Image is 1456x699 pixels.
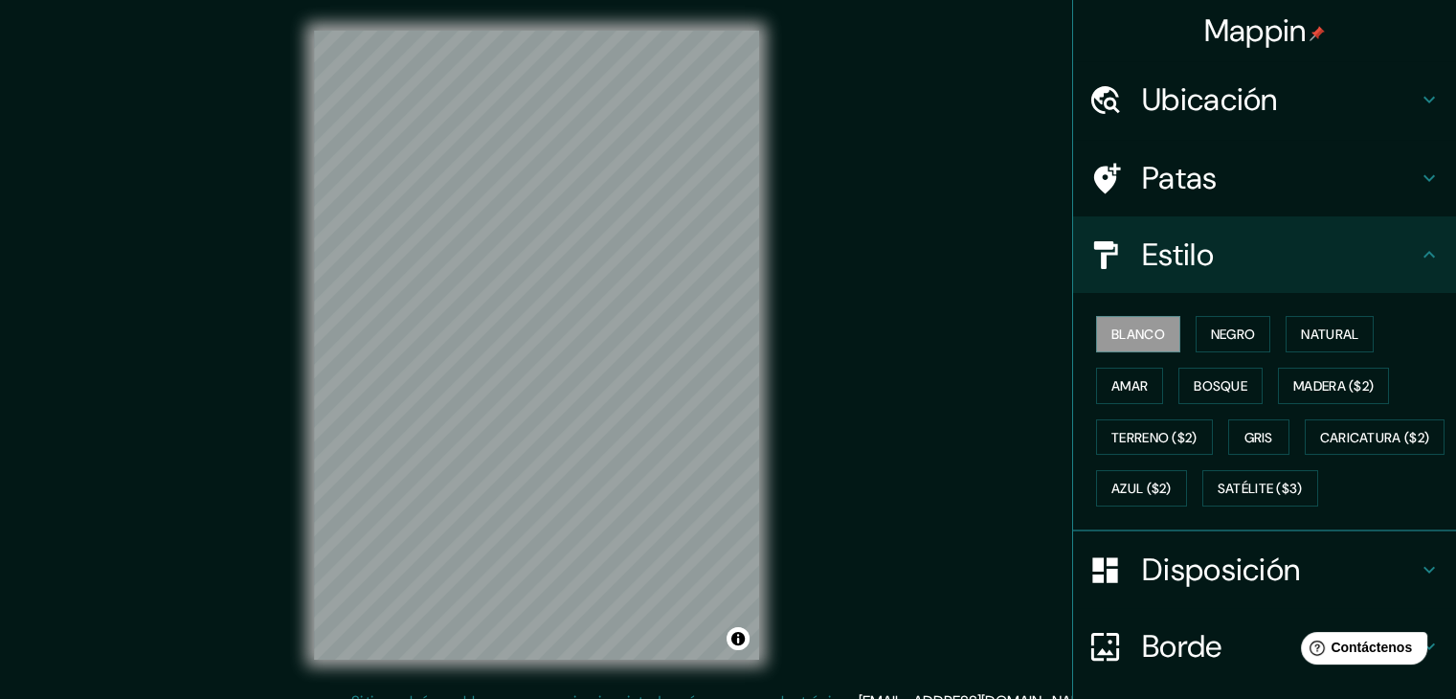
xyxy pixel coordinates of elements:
button: Amar [1096,368,1163,404]
font: Disposición [1142,550,1300,590]
div: Borde [1073,608,1456,685]
div: Estilo [1073,216,1456,293]
button: Terreno ($2) [1096,419,1213,456]
button: Negro [1196,316,1271,352]
div: Patas [1073,140,1456,216]
font: Gris [1244,429,1273,446]
button: Bosque [1178,368,1263,404]
font: Ubicación [1142,79,1278,120]
canvas: Mapa [314,31,759,660]
font: Patas [1142,158,1218,198]
font: Amar [1111,377,1148,395]
button: Gris [1228,419,1289,456]
font: Mappin [1204,11,1307,51]
div: Disposición [1073,531,1456,608]
font: Estilo [1142,235,1214,275]
font: Natural [1301,326,1358,343]
font: Terreno ($2) [1111,429,1198,446]
div: Ubicación [1073,61,1456,138]
button: Azul ($2) [1096,470,1187,507]
font: Negro [1211,326,1256,343]
font: Azul ($2) [1111,481,1172,498]
font: Blanco [1111,326,1165,343]
button: Caricatura ($2) [1305,419,1445,456]
iframe: Lanzador de widgets de ayuda [1286,624,1435,678]
font: Satélite ($3) [1218,481,1303,498]
button: Natural [1286,316,1374,352]
button: Satélite ($3) [1202,470,1318,507]
button: Madera ($2) [1278,368,1389,404]
font: Caricatura ($2) [1320,429,1430,446]
font: Borde [1142,626,1222,666]
font: Madera ($2) [1293,377,1374,395]
img: pin-icon.png [1310,26,1325,41]
font: Bosque [1194,377,1247,395]
button: Activar o desactivar atribución [727,627,750,650]
button: Blanco [1096,316,1180,352]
